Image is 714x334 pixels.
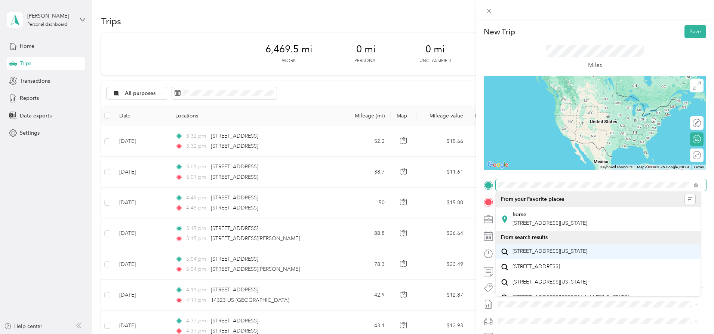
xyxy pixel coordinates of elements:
[513,220,587,226] span: [STREET_ADDRESS][US_STATE]
[513,248,587,255] span: [STREET_ADDRESS][US_STATE]
[501,234,548,240] span: From search results
[486,160,510,170] img: Google
[513,279,587,285] span: [STREET_ADDRESS][US_STATE]
[672,292,714,334] iframe: Everlance-gr Chat Button Frame
[513,211,526,218] strong: home
[588,61,602,70] p: Miles
[600,165,633,170] button: Keyboard shortcuts
[484,27,515,37] p: New Trip
[684,25,706,38] button: Save
[486,160,510,170] a: Open this area in Google Maps (opens a new window)
[513,294,629,301] span: [STREET_ADDRESS][PERSON_NAME][US_STATE]
[637,165,689,169] span: Map data ©2025 Google, INEGI
[513,263,560,270] span: [STREET_ADDRESS]
[501,196,564,203] span: From your Favorite places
